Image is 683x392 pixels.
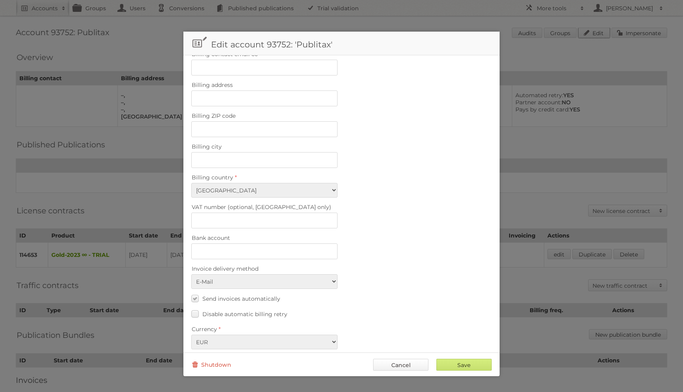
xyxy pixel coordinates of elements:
[183,32,500,55] h1: Edit account 93752: 'Publitax'
[192,204,331,211] span: VAT number (optional, [GEOGRAPHIC_DATA] only)
[192,143,222,150] span: Billing city
[192,81,233,89] span: Billing address
[202,311,287,318] span: Disable automatic billing retry
[436,359,492,371] input: Save
[192,112,236,119] span: Billing ZIP code
[373,359,428,371] a: Cancel
[191,359,231,371] a: Shutdown
[202,295,280,302] span: Send invoices automatically
[192,174,233,181] span: Billing country
[192,234,230,241] span: Bank account
[192,326,217,333] span: Currency
[192,265,258,272] span: Invoice delivery method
